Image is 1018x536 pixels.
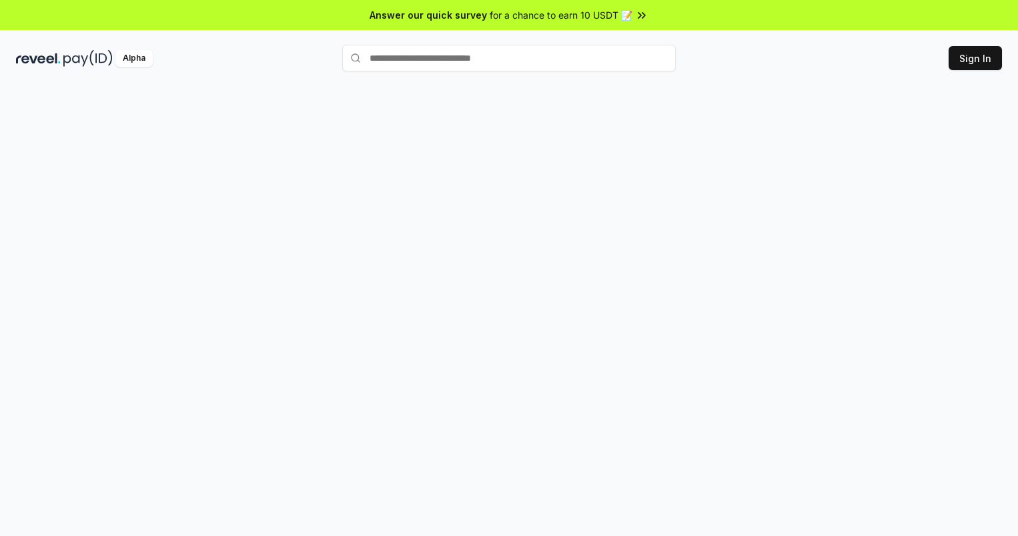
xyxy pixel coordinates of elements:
span: Answer our quick survey [370,8,487,22]
img: reveel_dark [16,50,61,67]
button: Sign In [949,46,1002,70]
img: pay_id [63,50,113,67]
div: Alpha [115,50,153,67]
span: for a chance to earn 10 USDT 📝 [490,8,632,22]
